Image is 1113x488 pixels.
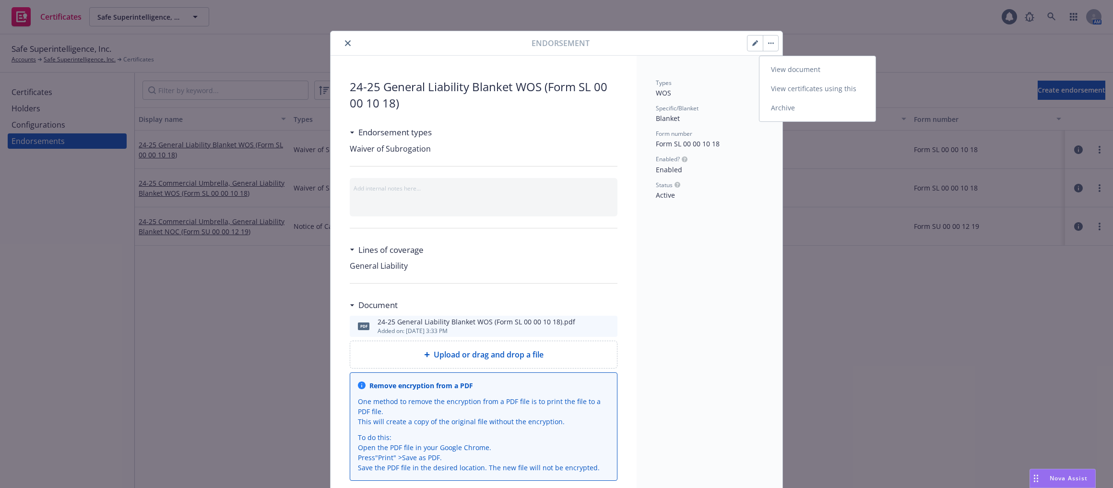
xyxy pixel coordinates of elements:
[350,79,617,111] span: 24-25 General Liability Blanket WOS (Form SL 00 00 10 18)
[350,341,617,369] div: Upload or drag and drop a file
[656,88,671,97] span: WOS
[1030,469,1042,488] div: Drag to move
[378,317,575,327] div: 24-25 General Liability Blanket WOS (Form SL 00 00 10 18).pdf
[358,244,424,256] h3: Lines of coverage
[656,104,699,112] span: Specific/Blanket
[358,126,432,139] h3: Endorsement types
[656,181,673,189] span: Status
[358,442,609,452] li: Open the PDF file in your Google Chrome.
[1030,469,1096,488] button: Nova Assist
[342,37,354,49] button: close
[532,37,590,49] span: Endorsement
[358,322,369,330] span: pdf
[590,321,597,332] button: download file
[358,396,609,427] div: One method to remove the encryption from a PDF file is to print the file to a PDF file. This will...
[605,321,614,332] button: preview file
[656,190,675,200] span: Active
[354,184,421,192] span: Add internal notes here...
[656,139,720,148] span: Form SL 00 00 10 18
[656,114,680,123] span: Blanket
[656,130,692,138] span: Form number
[358,452,609,463] li: Press " Print " > Save as PDF.
[434,349,544,360] span: Upload or drag and drop a file
[350,260,617,272] span: General Liability
[358,432,609,473] div: To do this:
[656,165,682,174] span: Enabled
[350,299,398,311] div: Document
[378,327,575,335] div: Added on: [DATE] 3:33 PM
[369,381,473,391] div: Remove encryption from a PDF
[358,299,398,311] h3: Document
[1050,474,1088,482] span: Nova Assist
[350,143,431,154] span: Waiver of Subrogation
[350,126,432,139] div: Endorsement types
[656,155,680,163] span: Enabled?
[656,79,672,87] span: Types
[350,244,424,256] div: Lines of coverage
[358,463,609,473] li: Save the PDF file in the desired location. The new file will not be encrypted.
